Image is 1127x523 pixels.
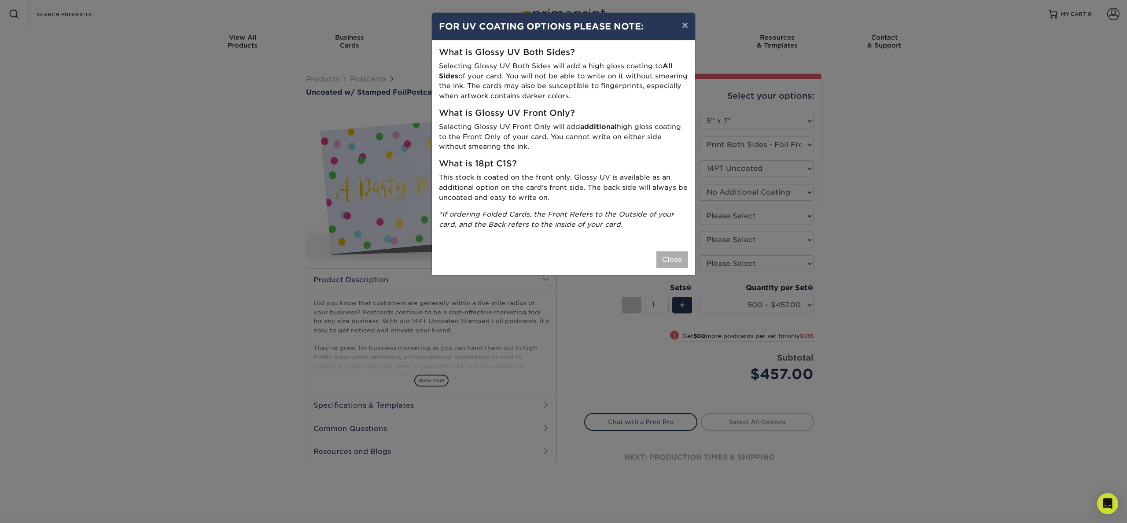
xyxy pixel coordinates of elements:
[439,48,688,58] h5: What is Glossy UV Both Sides?
[439,20,688,33] h4: FOR UV COATING OPTIONS PLEASE NOTE:
[1097,493,1118,514] div: Open Intercom Messenger
[439,210,674,228] i: *If ordering Folded Cards, the Front Refers to the Outside of your card, and the Back refers to t...
[439,108,688,118] h5: What is Glossy UV Front Only?
[656,251,688,268] button: Close
[439,61,688,101] p: Selecting Glossy UV Both Sides will add a high gloss coating to of your card. You will not be abl...
[439,122,688,152] p: Selecting Glossy UV Front Only will add high gloss coating to the Front Only of your card. You ca...
[439,173,688,203] p: This stock is coated on the front only. Glossy UV is available as an additional option on the car...
[580,122,617,131] strong: additional
[439,62,673,80] strong: All Sides
[675,13,695,37] button: ×
[439,159,688,169] h5: What is 18pt C1S?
